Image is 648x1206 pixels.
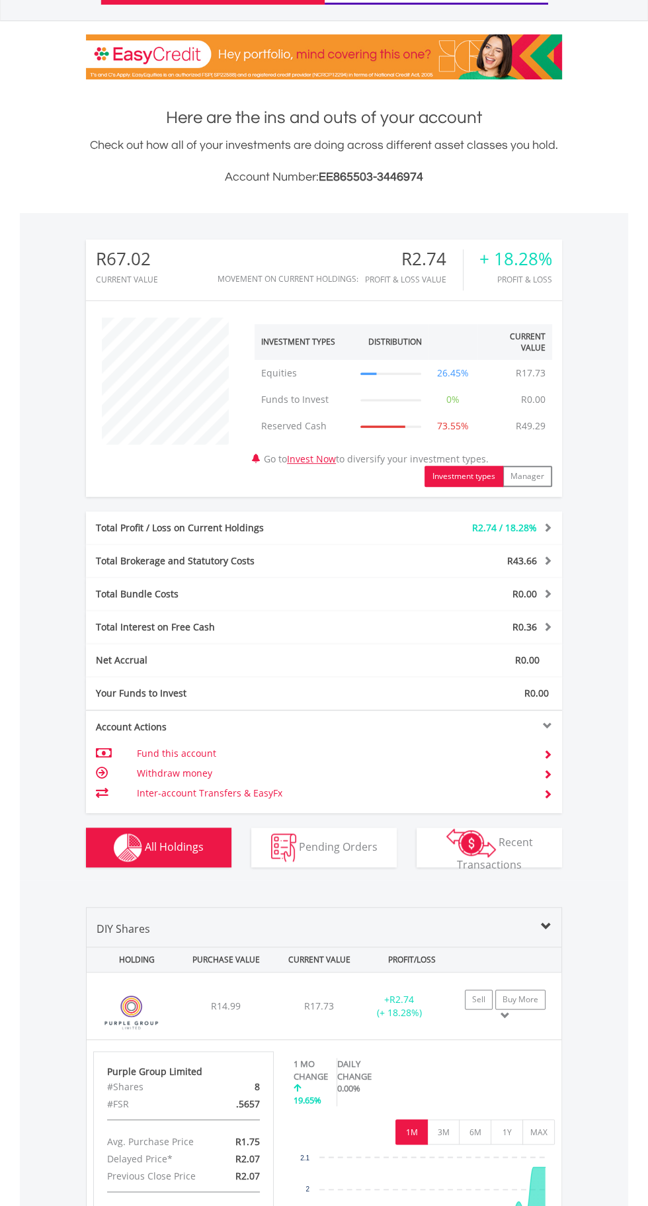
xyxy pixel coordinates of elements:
[425,466,503,487] button: Investment types
[86,687,324,700] div: Your Funds to Invest
[212,1078,270,1096] div: 8
[97,922,150,936] span: DIY Shares
[89,947,179,972] div: HOLDING
[514,386,552,413] td: R0.00
[137,744,528,763] td: Fund this account
[515,654,540,666] span: R0.00
[299,839,378,853] span: Pending Orders
[114,834,142,862] img: holdings-wht.png
[365,275,463,284] div: Profit & Loss Value
[86,654,364,667] div: Net Accrual
[428,360,477,386] td: 26.45%
[235,1135,260,1148] span: R1.75
[97,1133,212,1150] div: Avg. Purchase Price
[274,947,364,972] div: CURRENT VALUE
[93,989,169,1036] img: EQU.ZA.PPE.png
[446,828,496,857] img: transactions-zar-wht.png
[300,1154,309,1162] text: 2.1
[491,1119,523,1144] button: 1Y
[255,386,354,413] td: Funds to Invest
[86,621,364,634] div: Total Interest on Free Cash
[367,947,457,972] div: PROFIT/LOSS
[86,587,364,601] div: Total Bundle Costs
[86,106,562,130] h1: Here are the ins and outs of your account
[86,34,562,79] img: EasyCredit Promotion Banner
[495,990,546,1010] a: Buy More
[395,1119,428,1144] button: 1M
[235,1152,260,1165] span: R2.07
[86,828,231,867] button: All Holdings
[287,452,336,465] a: Invest Now
[389,993,414,1006] span: R2.74
[245,311,562,487] div: Go to to diversify your investment types.
[507,554,537,567] span: R43.66
[255,360,354,386] td: Equities
[137,763,528,783] td: Withdraw money
[86,521,364,535] div: Total Profit / Loss on Current Holdings
[477,324,552,360] th: Current Value
[97,1096,212,1113] div: #FSR
[181,947,271,972] div: PURCHASE VALUE
[212,1096,270,1113] div: .5657
[459,1119,491,1144] button: 6M
[509,413,552,439] td: R49.29
[294,1058,330,1082] div: 1 MO CHANGE
[235,1170,260,1182] span: R2.07
[255,324,354,360] th: Investment Types
[337,1082,360,1094] span: 0.00%
[107,1065,260,1078] div: Purple Group Limited
[512,587,537,600] span: R0.00
[97,1150,212,1168] div: Delayed Price*
[86,136,562,187] div: Check out how all of your investments are doing across different asset classes you hold.
[524,687,549,699] span: R0.00
[86,168,562,187] h3: Account Number:
[365,249,463,269] div: R2.74
[512,621,537,633] span: R0.36
[427,1119,460,1144] button: 3M
[96,275,158,284] div: CURRENT VALUE
[428,413,477,439] td: 73.55%
[428,386,477,413] td: 0%
[358,993,440,1019] div: + (+ 18.28%)
[218,275,358,283] div: Movement on Current Holdings:
[509,360,552,386] td: R17.73
[479,249,552,269] div: + 18.28%
[211,1000,241,1012] span: R14.99
[304,1000,334,1012] span: R17.73
[319,171,423,183] span: EE865503-3446974
[522,1119,555,1144] button: MAX
[255,413,354,439] td: Reserved Cash
[97,1078,212,1096] div: #Shares
[479,275,552,284] div: Profit & Loss
[137,783,528,803] td: Inter-account Transfers & EasyFx
[306,1185,310,1193] text: 2
[145,839,204,853] span: All Holdings
[96,249,158,269] div: R67.02
[472,521,537,534] span: R2.74 / 18.28%
[271,834,296,862] img: pending_instructions-wht.png
[465,990,493,1010] a: Sell
[294,1094,321,1106] span: 19.65%
[86,554,364,568] div: Total Brokerage and Statutory Costs
[251,828,397,867] button: Pending Orders
[368,336,421,347] div: Distribution
[337,1058,391,1082] div: DAILY CHANGE
[97,1168,212,1185] div: Previous Close Price
[503,466,552,487] button: Manager
[417,828,562,867] button: Recent Transactions
[86,720,324,734] div: Account Actions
